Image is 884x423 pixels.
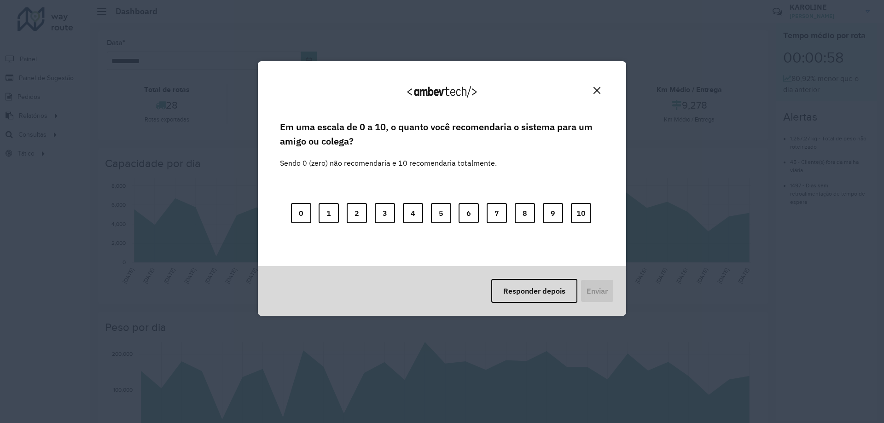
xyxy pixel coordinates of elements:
button: 4 [403,203,423,223]
label: Em uma escala de 0 a 10, o quanto você recomendaria o sistema para um amigo ou colega? [280,120,604,148]
button: 9 [543,203,563,223]
button: 8 [515,203,535,223]
button: Close [590,83,604,98]
button: 0 [291,203,311,223]
button: 6 [459,203,479,223]
button: 5 [431,203,451,223]
button: 10 [571,203,591,223]
button: 3 [375,203,395,223]
button: 2 [347,203,367,223]
button: Responder depois [491,279,577,303]
button: 1 [319,203,339,223]
img: Close [593,87,600,94]
button: 7 [487,203,507,223]
img: Logo Ambevtech [407,86,477,98]
label: Sendo 0 (zero) não recomendaria e 10 recomendaria totalmente. [280,146,497,168]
